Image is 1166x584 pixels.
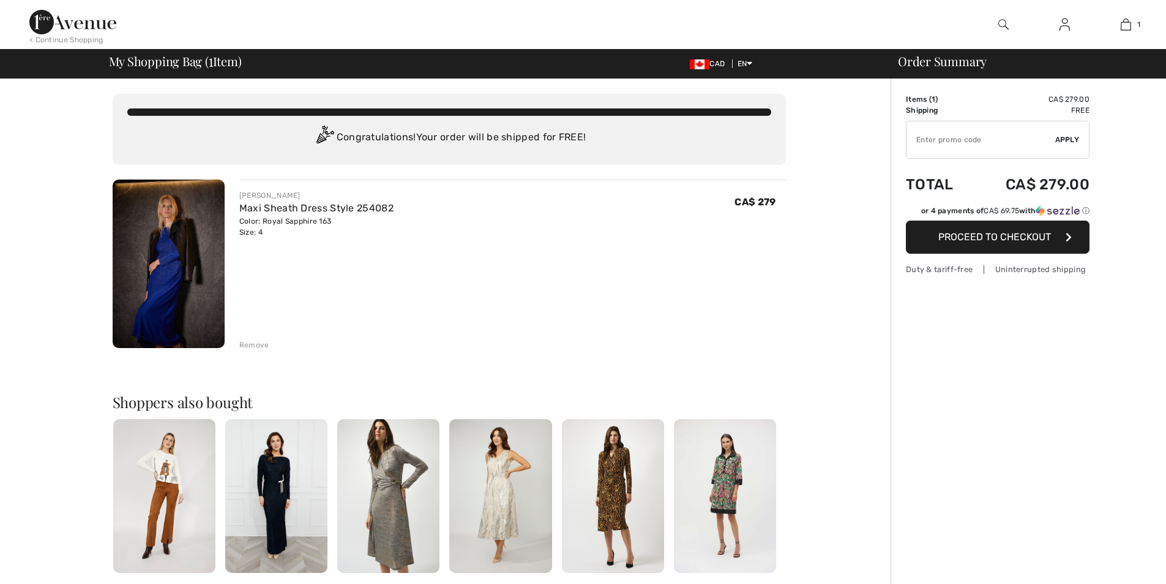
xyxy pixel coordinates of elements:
td: CA$ 279.00 [972,94,1089,105]
td: Shipping [906,105,972,116]
img: Animal Print Wrap Dress Style 253091 [562,419,664,573]
td: Total [906,164,972,205]
span: Proceed to Checkout [938,231,1051,243]
span: My Shopping Bag ( Item) [109,55,242,67]
div: Order Summary [883,55,1159,67]
img: Sezzle [1036,205,1080,216]
div: Congratulations! Your order will be shipped for FREE! [127,126,771,150]
div: Color: Royal Sapphire 163 Size: 4 [239,216,394,238]
div: < Continue Shopping [29,34,103,45]
span: CA$ 69.75 [984,207,1019,215]
input: Promo code [906,121,1055,158]
img: Floral Knee-Length Shirt Dress Style 252078 [674,419,776,573]
img: Formal V-Neck Wrap Dress Style 253285 [337,419,439,573]
span: 1 [932,95,935,104]
img: Abstract V-Neck Midi Dress Style 50104 [449,419,551,573]
img: 1ère Avenue [29,10,116,34]
a: 1 [1096,17,1156,32]
span: EN [738,59,753,68]
td: Free [972,105,1089,116]
img: Maxi Sheath Dress Style 254082 [113,180,225,348]
img: My Bag [1121,17,1131,32]
button: Proceed to Checkout [906,221,1089,254]
div: or 4 payments of with [921,205,1089,216]
img: Mid-Rise Flare Trousers Style 253193 [113,419,215,573]
div: or 4 payments ofCA$ 69.75withSezzle Click to learn more about Sezzle [906,205,1089,221]
a: Sign In [1050,17,1080,32]
td: Items ( ) [906,94,972,105]
a: Maxi Sheath Dress Style 254082 [239,202,394,214]
div: [PERSON_NAME] [239,190,394,201]
img: My Info [1059,17,1070,32]
img: Canadian Dollar [690,59,709,69]
td: CA$ 279.00 [972,164,1089,205]
div: Remove [239,339,269,351]
span: 1 [209,52,213,68]
h2: Shoppers also bought [113,395,786,409]
span: 1 [1137,19,1140,30]
img: search the website [998,17,1009,32]
span: CA$ 279 [734,196,775,208]
img: Congratulation2.svg [312,126,337,150]
span: CAD [690,59,730,68]
span: Apply [1055,134,1080,145]
img: Formal Maxi Sheath Dress Style 259298 [225,419,327,573]
div: Duty & tariff-free | Uninterrupted shipping [906,264,1089,275]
